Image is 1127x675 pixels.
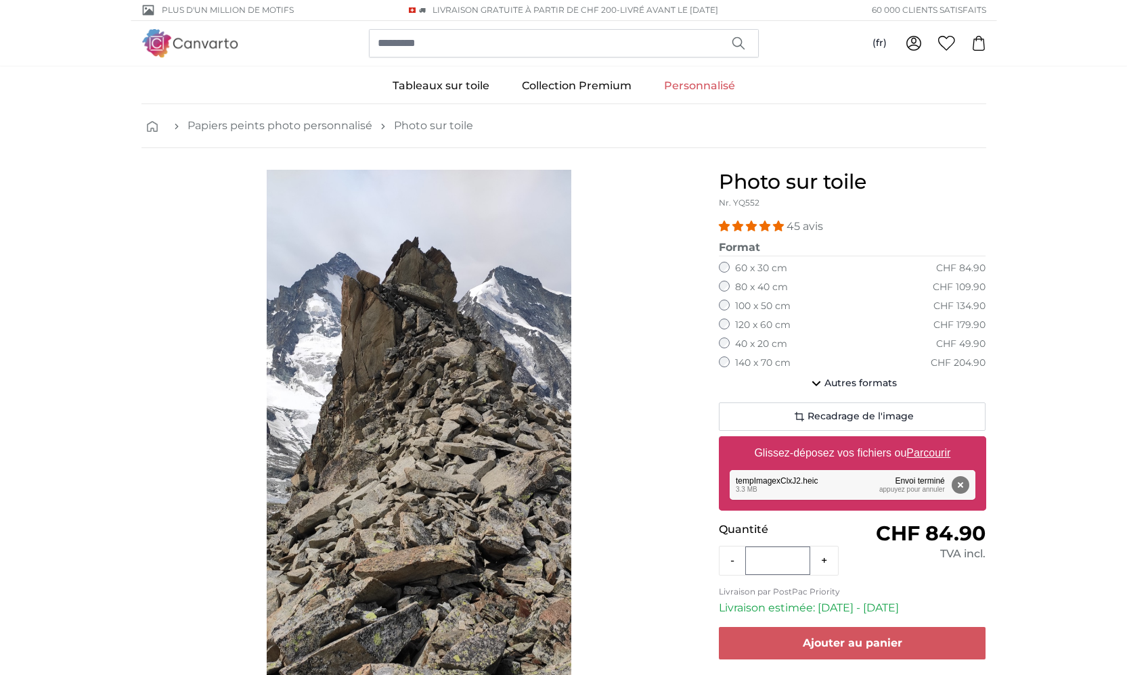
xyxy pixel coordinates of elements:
legend: Format [719,239,986,256]
button: (fr) [862,31,898,55]
div: CHF 204.90 [931,356,986,370]
img: Canvarto [141,29,239,57]
span: Livraison GRATUITE à partir de CHF 200 [433,5,617,15]
button: + [810,547,838,574]
label: 80 x 40 cm [735,281,788,294]
img: Suisse [409,7,416,13]
a: Tableaux sur toile [376,68,506,103]
a: Photo sur toile [394,118,473,134]
button: Recadrage de l'image [719,402,986,431]
span: - [617,5,718,15]
nav: breadcrumbs [141,104,986,148]
div: CHF 179.90 [933,319,986,332]
span: Recadrage de l'image [808,410,914,423]
span: 60 000 clients satisfaits [872,4,986,16]
label: 120 x 60 cm [735,319,791,332]
button: Autres formats [719,370,986,397]
span: Autres formats [824,377,897,390]
label: 60 x 30 cm [735,262,787,275]
a: Collection Premium [506,68,648,103]
div: CHF 49.90 [936,337,986,351]
span: Plus d'un million de motifs [162,4,294,16]
span: Ajouter au panier [803,636,902,649]
div: CHF 109.90 [933,281,986,294]
button: Ajouter au panier [719,627,986,659]
span: Livré avant le [DATE] [620,5,718,15]
span: 4.93 stars [719,220,787,233]
a: Papiers peints photo personnalisé [187,118,372,134]
u: Parcourir [906,447,950,459]
span: Nr. YQ552 [719,197,759,208]
span: 45 avis [787,220,823,233]
h1: Photo sur toile [719,170,986,194]
p: Quantité [719,521,852,538]
a: Personnalisé [648,68,751,103]
button: - [720,547,745,574]
div: CHF 134.90 [933,300,986,313]
label: Glissez-déposez vos fichiers ou [749,440,956,467]
label: 100 x 50 cm [735,300,791,313]
span: CHF 84.90 [876,521,986,546]
label: 40 x 20 cm [735,337,787,351]
p: Livraison par PostPac Priority [719,586,986,597]
p: Livraison estimée: [DATE] - [DATE] [719,600,986,616]
label: 140 x 70 cm [735,356,791,370]
div: CHF 84.90 [936,262,986,275]
div: TVA incl. [852,546,986,562]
